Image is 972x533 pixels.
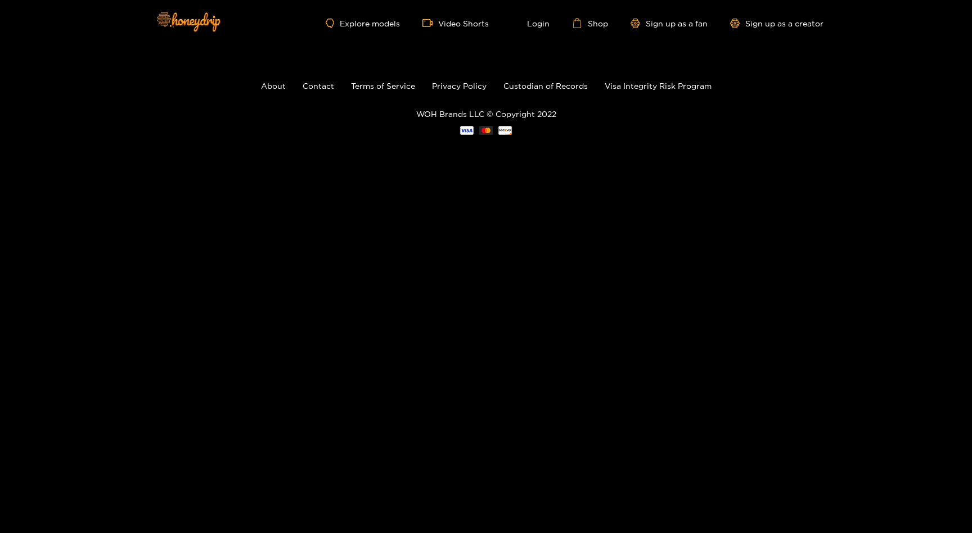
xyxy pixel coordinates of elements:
[422,18,489,28] a: Video Shorts
[730,19,823,28] a: Sign up as a creator
[351,82,415,90] a: Terms of Service
[261,82,286,90] a: About
[432,82,487,90] a: Privacy Policy
[326,19,400,28] a: Explore models
[605,82,712,90] a: Visa Integrity Risk Program
[503,82,588,90] a: Custodian of Records
[572,18,608,28] a: Shop
[511,18,550,28] a: Login
[631,19,708,28] a: Sign up as a fan
[422,18,438,28] span: video-camera
[303,82,334,90] a: Contact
